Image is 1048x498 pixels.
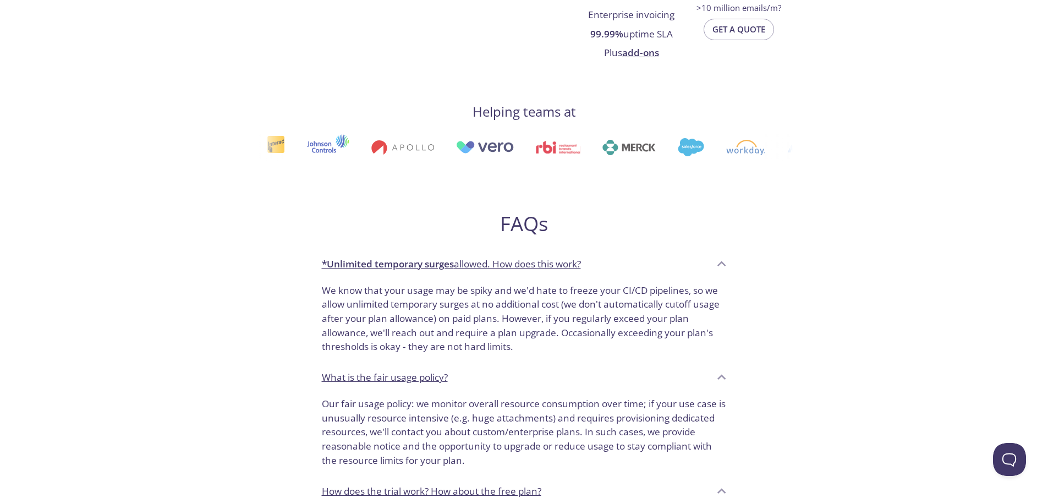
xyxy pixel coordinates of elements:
h2: FAQs [313,211,736,236]
h4: Helping teams at [473,103,576,121]
li: uptime SLA [586,25,677,44]
p: Our fair usage policy: we monitor overall resource consumption over time; if your use case is unu... [322,397,727,468]
img: toyota [734,141,780,154]
span: Get a quote [712,22,765,36]
p: We know that your usage may be spiky and we'd hate to freeze your CI/CD pipelines, so we allow un... [322,283,727,354]
div: *Unlimited temporary surgesallowed. How does this work? [313,392,736,477]
img: rbi [338,141,383,154]
li: Plus [586,44,677,63]
span: > 10 million emails/m? [696,2,781,13]
strong: *Unlimited temporary surges [322,258,454,270]
img: merck [404,140,458,155]
img: pbs [682,141,712,154]
button: Get a quote [704,19,774,40]
strong: 99.99% [590,28,623,40]
div: *Unlimited temporary surgesallowed. How does this work? [313,279,736,363]
p: What is the fair usage policy? [322,370,448,385]
div: *Unlimited temporary surgesallowed. How does this work? [313,249,736,279]
p: allowed. How does this work? [322,257,581,271]
img: salesforce [480,138,506,156]
img: workday [529,140,568,155]
img: vero [258,141,316,154]
li: Enterprise invoicing [586,6,677,25]
img: atlassian [590,140,660,155]
div: What is the fair usage policy? [313,363,736,392]
iframe: Help Scout Beacon - Open [993,443,1026,476]
a: add-ons [622,46,659,59]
